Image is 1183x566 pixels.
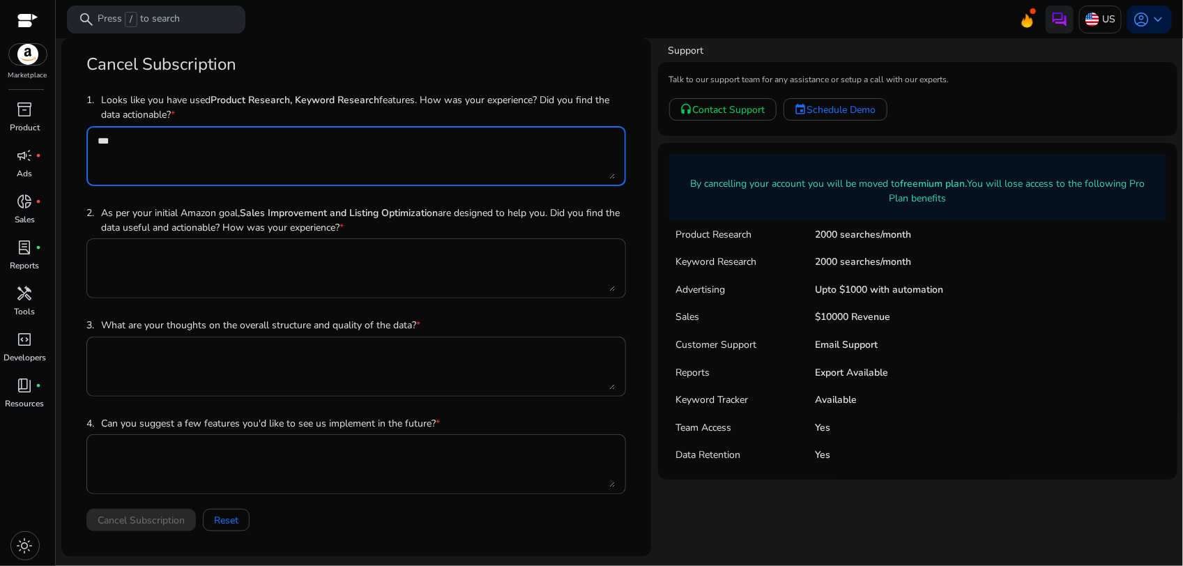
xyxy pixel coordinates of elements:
[680,103,693,116] mat-icon: headset
[1133,11,1150,28] span: account_circle
[17,331,33,348] span: code_blocks
[676,282,816,297] p: Advertising
[86,318,94,332] p: 3.
[211,93,379,107] b: Product Research, Keyword Research
[101,206,626,235] p: As per your initial Amazon goal, are designed to help you. Did you find the data useful and actio...
[98,12,180,27] p: Press to search
[676,309,816,324] p: Sales
[676,448,816,462] p: Data Retention
[816,365,889,380] p: Export Available
[240,206,438,220] b: Sales Improvement and Listing Optimization
[101,93,626,122] p: Looks like you have used features. How was your experience? Did you find the data actionable?
[669,44,1178,58] h4: Support
[125,12,137,27] span: /
[17,167,33,180] p: Ads
[3,351,46,364] p: Developers
[676,227,816,242] p: Product Research
[36,153,42,158] span: fiber_manual_record
[807,102,876,117] span: Schedule Demo
[17,239,33,256] span: lab_profile
[816,337,878,352] p: Email Support
[15,305,36,318] p: Tools
[1085,13,1099,26] img: us.svg
[203,509,250,531] button: Reset
[17,537,33,554] span: light_mode
[816,448,831,462] p: Yes
[86,416,94,431] p: 4.
[693,102,765,117] span: Contact Support
[6,397,45,410] p: Resources
[17,193,33,210] span: donut_small
[86,93,94,122] p: 1.
[816,227,912,242] p: 2000 searches/month
[101,318,420,332] p: What are your thoughts on the overall structure and quality of the data?
[17,285,33,302] span: handyman
[10,121,40,134] p: Product
[816,282,944,297] p: Upto $1000 with automation
[816,392,857,407] p: Available
[17,147,33,164] span: campaign
[669,98,777,121] a: Contact Support
[17,101,33,118] span: inventory_2
[816,420,831,435] p: Yes
[17,377,33,394] span: book_4
[676,337,816,352] p: Customer Support
[676,365,816,380] p: Reports
[1102,7,1115,31] p: US
[101,416,440,431] p: Can you suggest a few features you'd like to see us implement in the future?
[15,213,35,226] p: Sales
[1150,11,1166,28] span: keyboard_arrow_down
[214,513,238,528] span: Reset
[9,44,47,65] img: amazon.svg
[816,254,912,269] p: 2000 searches/month
[676,420,816,435] p: Team Access
[676,254,816,269] p: Keyword Research
[78,11,95,28] span: search
[816,309,891,324] p: $10000 Revenue
[86,52,236,77] mat-card-title: Cancel Subscription
[676,392,816,407] p: Keyword Tracker
[669,73,1167,86] mat-card-subtitle: Talk to our support team for any assistance or setup a call with our experts.
[36,199,42,204] span: fiber_manual_record
[680,176,1157,206] p: By cancelling your account you will be moved to You will lose access to the following Pro Plan be...
[900,177,967,190] b: freemium plan.
[10,259,40,272] p: Reports
[795,103,807,116] mat-icon: event
[86,206,94,235] p: 2.
[36,383,42,388] span: fiber_manual_record
[8,70,47,81] p: Marketplace
[36,245,42,250] span: fiber_manual_record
